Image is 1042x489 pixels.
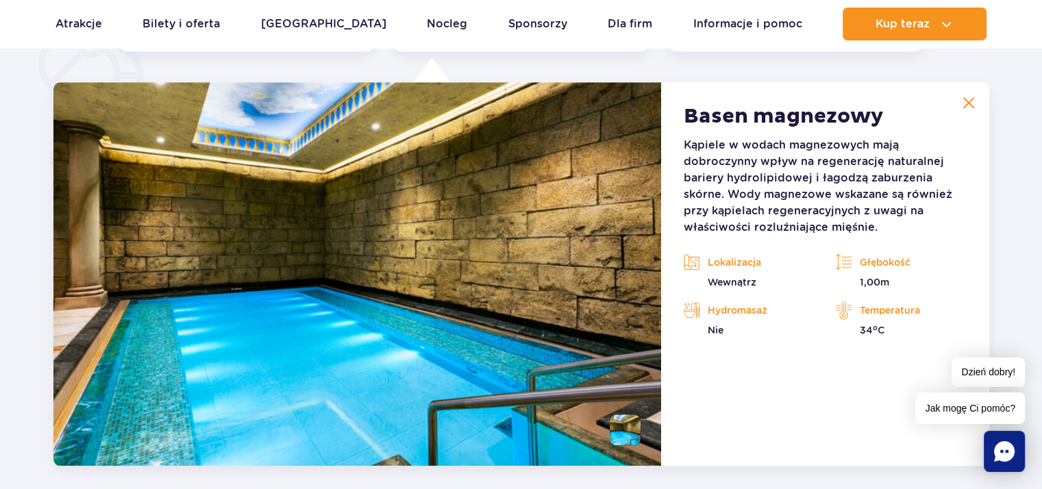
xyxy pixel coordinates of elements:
span: Jak mogę Ci pomóc? [915,392,1025,424]
p: Głębokość [835,252,967,273]
h2: Basen magnezowy [683,104,883,129]
a: Dla firm [608,8,652,40]
a: [GEOGRAPHIC_DATA] [261,8,386,40]
span: Kup teraz [876,18,930,30]
sup: o [872,323,877,332]
div: Chat [984,431,1025,472]
p: Temperatura [835,300,967,321]
p: Kąpiele w wodach magnezowych mają dobroczynny wpływ na regenerację naturalnej bariery hydrolipido... [683,137,967,236]
a: Atrakcje [55,8,102,40]
p: Wewnątrz [683,275,815,289]
p: Hydromasaż [683,300,815,321]
p: Lokalizacja [683,252,815,273]
p: 1,00m [835,275,967,289]
p: Nie [683,323,815,337]
a: Informacje i pomoc [693,8,802,40]
button: Kup teraz [843,8,987,40]
p: 34 C [835,323,967,337]
a: Bilety i oferta [142,8,220,40]
span: Dzień dobry! [952,358,1025,387]
a: Sponsorzy [508,8,567,40]
a: Nocleg [427,8,467,40]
